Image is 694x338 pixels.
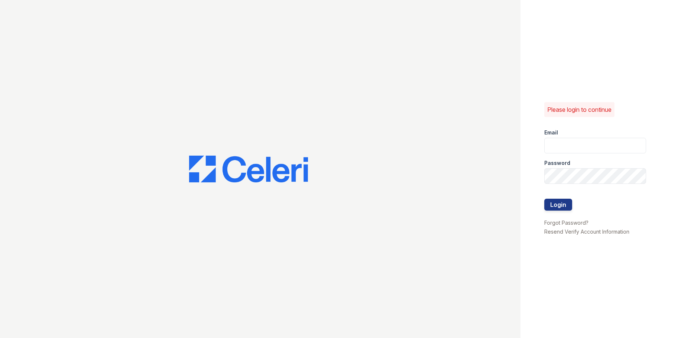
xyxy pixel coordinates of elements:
label: Password [544,159,570,167]
a: Resend Verify Account Information [544,228,629,235]
a: Forgot Password? [544,220,588,226]
img: CE_Logo_Blue-a8612792a0a2168367f1c8372b55b34899dd931a85d93a1a3d3e32e68fde9ad4.png [189,156,308,182]
p: Please login to continue [547,105,612,114]
label: Email [544,129,558,136]
button: Login [544,199,572,211]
